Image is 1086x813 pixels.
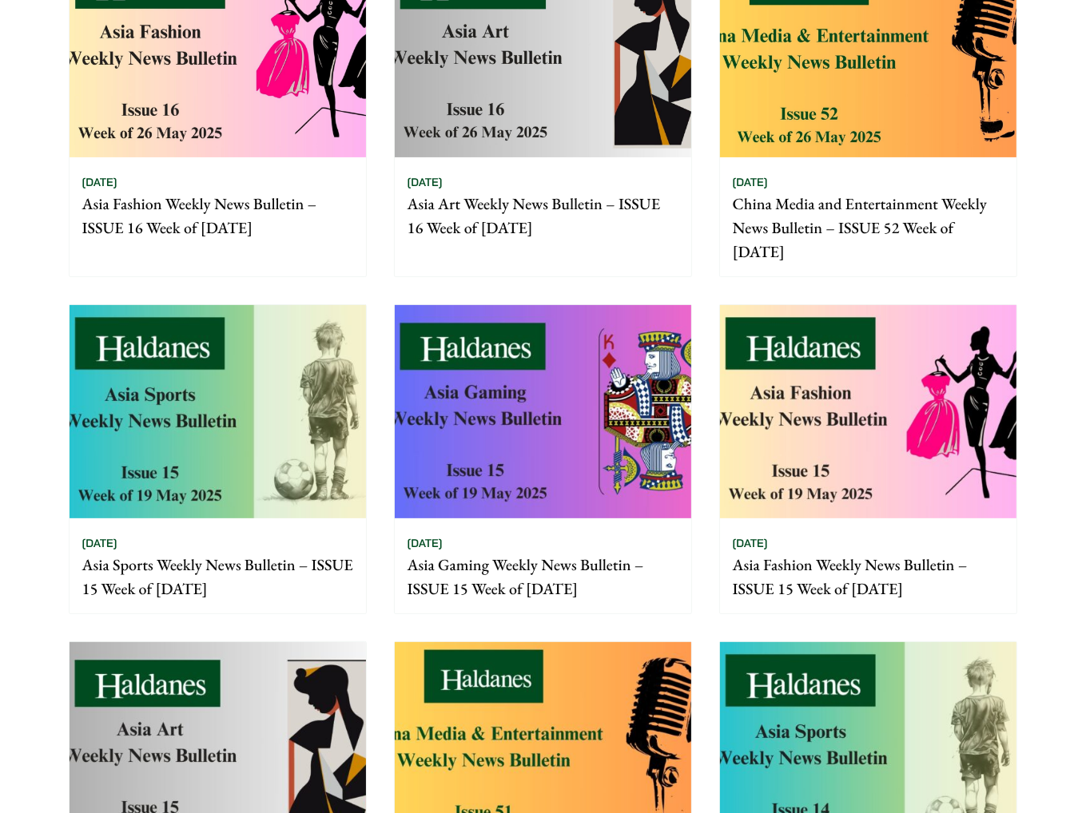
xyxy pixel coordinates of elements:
[82,192,353,240] p: Asia Fashion Weekly News Bulletin – ISSUE 16 Week of [DATE]
[733,192,1004,264] p: China Media and Entertainment Weekly News Bulletin – ISSUE 52 Week of [DATE]
[408,175,443,189] time: [DATE]
[394,304,692,614] a: [DATE] Asia Gaming Weekly News Bulletin – ISSUE 15 Week of [DATE]
[733,536,768,550] time: [DATE]
[82,553,353,601] p: Asia Sports Weekly News Bulletin – ISSUE 15 Week of [DATE]
[408,553,678,601] p: Asia Gaming Weekly News Bulletin – ISSUE 15 Week of [DATE]
[82,536,117,550] time: [DATE]
[408,192,678,240] p: Asia Art Weekly News Bulletin – ISSUE 16 Week of [DATE]
[719,304,1017,614] a: [DATE] Asia Fashion Weekly News Bulletin – ISSUE 15 Week of [DATE]
[733,553,1004,601] p: Asia Fashion Weekly News Bulletin – ISSUE 15 Week of [DATE]
[69,304,367,614] a: [DATE] Asia Sports Weekly News Bulletin – ISSUE 15 Week of [DATE]
[408,536,443,550] time: [DATE]
[733,175,768,189] time: [DATE]
[82,175,117,189] time: [DATE]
